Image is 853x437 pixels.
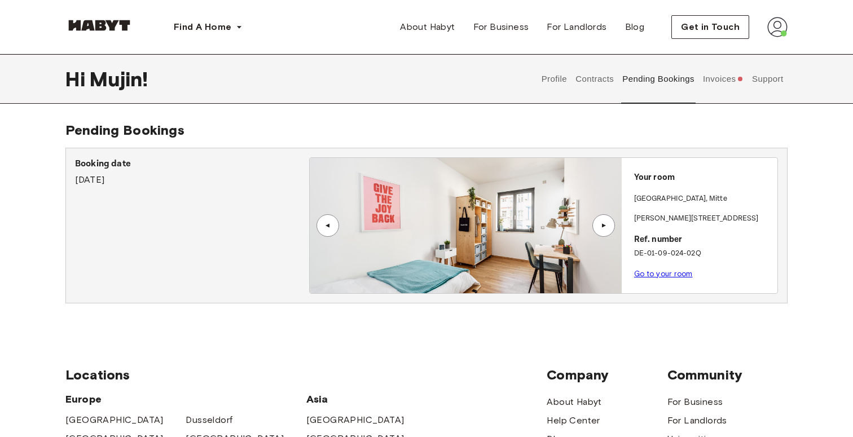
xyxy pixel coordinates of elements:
span: Find A Home [174,20,231,34]
a: For Business [464,16,538,38]
a: For Landlords [538,16,615,38]
a: [GEOGRAPHIC_DATA] [306,413,404,427]
p: Booking date [75,157,309,171]
a: For Landlords [667,414,727,427]
p: [PERSON_NAME][STREET_ADDRESS] [634,213,773,224]
div: ▲ [322,222,333,229]
img: Image of the room [310,158,621,293]
a: Dusseldorf [186,413,232,427]
a: About Habyt [391,16,464,38]
span: Get in Touch [681,20,740,34]
span: Locations [65,367,547,383]
span: Hi [65,67,90,91]
p: [GEOGRAPHIC_DATA] , Mitte [634,193,727,205]
span: Asia [306,392,426,406]
a: Help Center [547,414,600,427]
button: Support [750,54,785,104]
a: Go to your room [634,270,693,278]
span: Blog [625,20,645,34]
img: Habyt [65,20,133,31]
span: About Habyt [400,20,455,34]
span: For Business [473,20,529,34]
p: Ref. number [634,233,773,246]
button: Get in Touch [671,15,749,39]
span: Mujin ! [90,67,148,91]
span: For Landlords [547,20,606,34]
div: [DATE] [75,157,309,187]
button: Profile [540,54,569,104]
div: user profile tabs [537,54,788,104]
span: Europe [65,392,306,406]
button: Find A Home [165,16,252,38]
p: Your room [634,171,773,184]
button: Contracts [574,54,615,104]
button: Pending Bookings [621,54,696,104]
span: Company [547,367,667,383]
a: About Habyt [547,395,601,409]
span: Pending Bookings [65,122,184,138]
p: DE-01-09-024-02Q [634,248,773,259]
div: ▲ [598,222,609,229]
a: [GEOGRAPHIC_DATA] [65,413,164,427]
span: Community [667,367,788,383]
a: Blog [616,16,654,38]
a: For Business [667,395,723,409]
img: avatar [767,17,788,37]
button: Invoices [701,54,745,104]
